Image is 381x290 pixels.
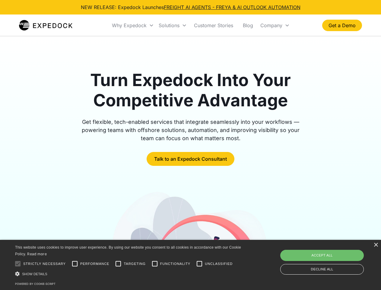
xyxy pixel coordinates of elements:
[110,15,156,36] div: Why Expedock
[147,152,234,166] a: Talk to an Expedock Consultant
[81,4,300,11] div: NEW RELEASE: Expedock Launches
[322,20,362,31] a: Get a Demo
[189,15,238,36] a: Customer Stories
[22,272,47,276] span: Show details
[19,19,72,31] a: home
[260,22,282,28] div: Company
[205,261,233,266] span: Unclassified
[75,70,306,111] h1: Turn Expedock Into Your Competitive Advantage
[160,261,190,266] span: Functionality
[80,261,110,266] span: Performance
[112,22,147,28] div: Why Expedock
[19,19,72,31] img: Expedock Logo
[159,22,179,28] div: Solutions
[23,261,66,266] span: Strictly necessary
[164,4,300,10] a: FREIGHT AI AGENTS - FREYA & AI OUTLOOK AUTOMATION
[15,271,243,277] div: Show details
[15,245,241,256] span: This website uses cookies to improve user experience. By using our website you consent to all coo...
[258,15,292,36] div: Company
[27,252,47,256] a: Read more
[156,15,189,36] div: Solutions
[238,15,258,36] a: Blog
[75,118,306,142] div: Get flexible, tech-enabled services that integrate seamlessly into your workflows — powering team...
[281,225,381,290] iframe: Chat Widget
[15,282,56,285] a: Powered by cookie-script
[124,261,145,266] span: Targeting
